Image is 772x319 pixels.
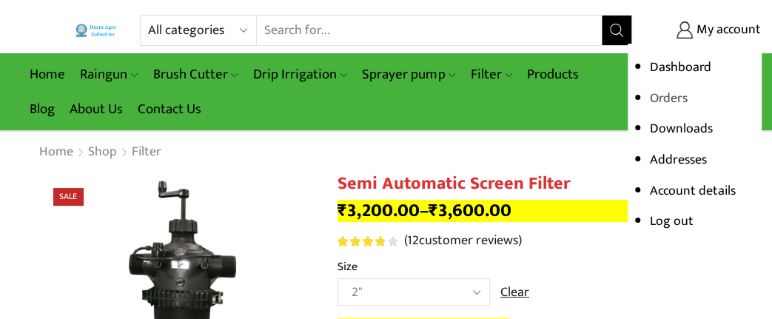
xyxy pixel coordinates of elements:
a: Home [22,57,73,92]
a: Home [38,143,74,162]
a: Sprayer pump [355,57,463,92]
span: 12 [407,229,419,252]
input: Search for... [257,16,602,45]
bdi: 3,600.00 [429,195,511,226]
span: Sale [53,188,83,205]
a: Addresses [650,149,707,171]
a: Account details [650,180,736,202]
a: My account [654,17,761,44]
a: Dashboard [650,56,711,78]
a: (12customer reviews) [404,232,522,251]
p: – [338,200,734,222]
div: Rated 3.92 out of 5 [338,236,397,246]
a: Orders [650,87,688,110]
a: Blog [22,92,62,127]
a: Products [520,57,586,92]
a: Log out [650,210,694,232]
a: Shop [87,143,118,162]
span: ₹ [338,195,347,226]
span: Rated out of 5 based on customer ratings [338,236,385,246]
a: Drip Irrigation [246,57,355,92]
h1: Semi Automatic Screen Filter [338,173,734,195]
a: About Us [62,92,130,127]
a: Contact Us [130,92,209,127]
button: Search button [602,16,631,45]
a: Raingun [73,57,145,92]
a: Clear options [500,283,529,303]
a: Brush Cutter [145,57,245,92]
a: Filter [463,57,520,92]
span: My account [693,21,761,40]
a: Downloads [650,118,713,140]
a: Filter [131,143,162,162]
label: Size [338,258,358,275]
span: ₹ [429,195,438,226]
nav: Breadcrumb [38,143,162,162]
span: 12 [338,236,400,246]
bdi: 3,200.00 [338,195,420,226]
